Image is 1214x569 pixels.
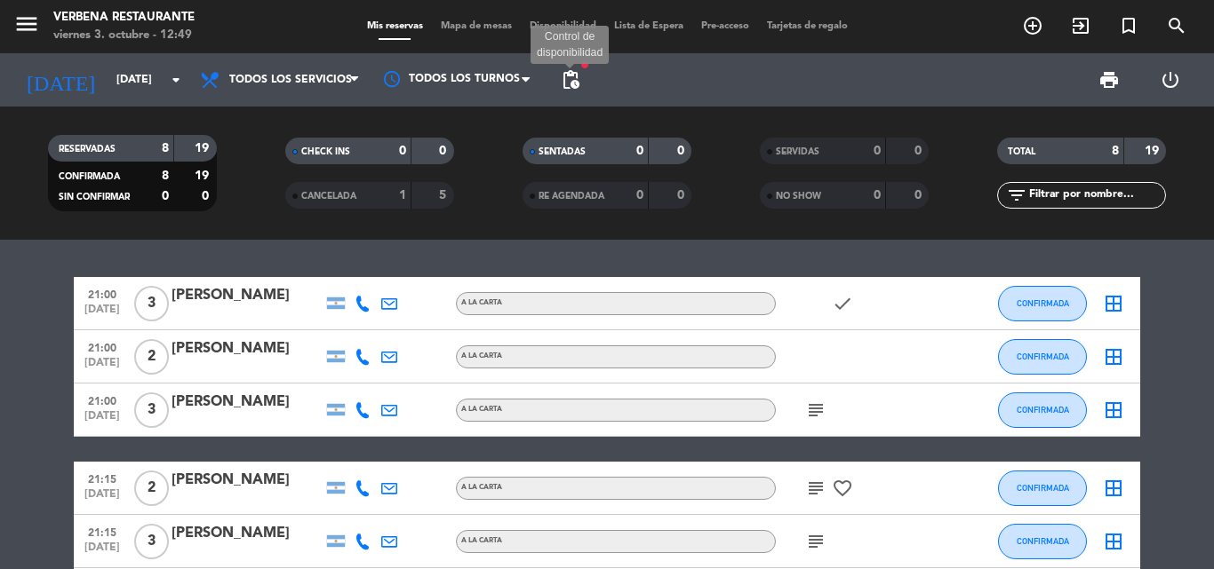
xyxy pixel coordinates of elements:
strong: 5 [439,189,450,202]
strong: 0 [914,145,925,157]
div: LOG OUT [1139,53,1201,107]
span: pending_actions [560,69,581,91]
span: A LA CARTA [461,352,502,360]
button: CONFIRMADA [998,286,1087,321]
i: border_all [1103,531,1124,552]
i: check [832,293,853,314]
span: CONFIRMADA [59,172,120,181]
div: [PERSON_NAME] [172,391,323,414]
div: [PERSON_NAME] [172,284,323,307]
i: subject [805,399,827,421]
strong: 0 [636,145,643,157]
span: A LA CARTA [461,537,502,544]
strong: 0 [914,189,925,202]
strong: 8 [162,170,169,182]
div: Verbena Restaurante [53,9,195,27]
input: Filtrar por nombre... [1027,186,1165,205]
strong: 0 [636,189,643,202]
i: border_all [1103,346,1124,367]
strong: 0 [439,145,450,157]
span: RE AGENDADA [539,192,604,201]
span: 3 [134,524,169,559]
i: turned_in_not [1118,15,1139,36]
div: [PERSON_NAME] [172,337,323,360]
span: A LA CARTA [461,484,502,491]
span: [DATE] [80,304,124,324]
span: TOTAL [1008,147,1035,156]
span: CONFIRMADA [1017,298,1069,308]
strong: 19 [195,142,212,154]
button: menu [13,11,40,43]
span: CONFIRMADA [1017,536,1069,546]
span: Lista de Espera [605,21,692,31]
strong: 0 [202,190,212,202]
span: SIN CONFIRMAR [59,193,130,202]
span: 3 [134,286,169,321]
i: filter_list [1006,185,1027,206]
strong: 1 [399,189,406,202]
span: A LA CARTA [461,406,502,413]
i: subject [805,531,827,552]
i: favorite_border [832,478,853,499]
span: CONFIRMADA [1017,483,1069,493]
span: CONFIRMADA [1017,405,1069,415]
i: border_all [1103,478,1124,499]
i: add_circle_outline [1022,15,1043,36]
button: CONFIRMADA [998,524,1087,559]
i: power_settings_new [1160,69,1181,91]
span: 21:15 [80,521,124,541]
span: 21:00 [80,390,124,410]
span: Tarjetas de regalo [758,21,857,31]
span: RESERVADAS [59,145,116,154]
strong: 0 [399,145,406,157]
strong: 0 [874,189,881,202]
span: CHECK INS [301,147,350,156]
span: [DATE] [80,541,124,562]
i: subject [805,478,827,499]
span: SERVIDAS [776,147,819,156]
span: print [1098,69,1120,91]
span: 21:15 [80,468,124,488]
i: border_all [1103,399,1124,421]
div: [PERSON_NAME] [172,522,323,545]
span: Mapa de mesas [432,21,521,31]
i: border_all [1103,293,1124,314]
span: 21:00 [80,283,124,304]
i: menu [13,11,40,37]
span: CANCELADA [301,192,356,201]
strong: 0 [677,189,688,202]
i: [DATE] [13,60,108,99]
span: [DATE] [80,488,124,509]
i: arrow_drop_down [165,69,187,91]
strong: 0 [162,190,169,202]
strong: 19 [195,170,212,182]
strong: 0 [874,145,881,157]
span: SENTADAS [539,147,586,156]
strong: 8 [162,142,169,154]
span: A LA CARTA [461,299,502,306]
button: CONFIRMADA [998,470,1087,506]
strong: 8 [1112,145,1119,157]
span: 21:00 [80,336,124,357]
span: Disponibilidad [521,21,605,31]
div: Control de disponibilidad [531,26,609,65]
span: 3 [134,392,169,428]
span: CONFIRMADA [1017,352,1069,361]
div: viernes 3. octubre - 12:49 [53,27,195,44]
span: 2 [134,339,169,375]
strong: 0 [677,145,688,157]
div: [PERSON_NAME] [172,469,323,492]
button: CONFIRMADA [998,339,1087,375]
span: NO SHOW [776,192,821,201]
i: exit_to_app [1070,15,1091,36]
span: [DATE] [80,357,124,377]
button: CONFIRMADA [998,392,1087,428]
span: Mis reservas [358,21,432,31]
i: search [1166,15,1187,36]
span: [DATE] [80,410,124,431]
span: Pre-acceso [692,21,758,31]
span: Todos los servicios [229,74,352,86]
span: 2 [134,470,169,506]
strong: 19 [1145,145,1162,157]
